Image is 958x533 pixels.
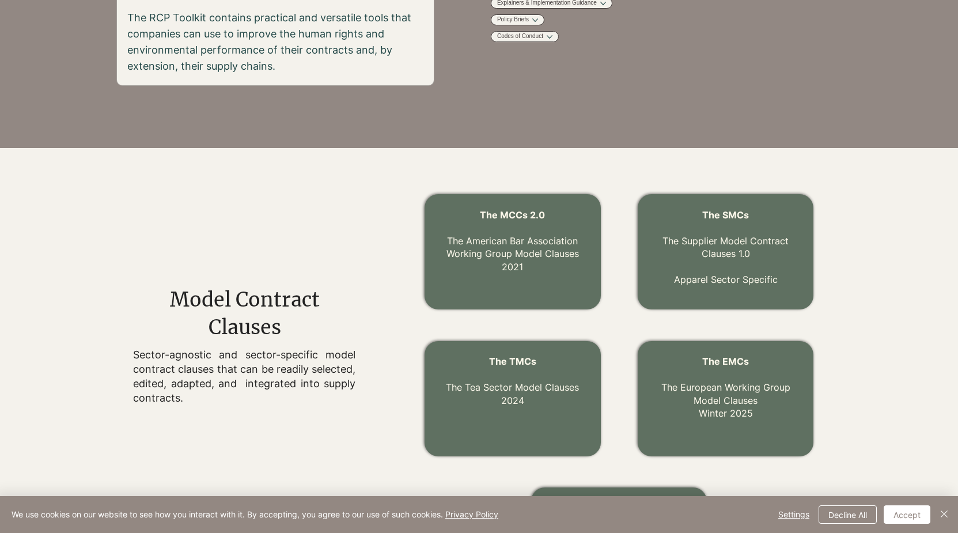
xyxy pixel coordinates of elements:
[489,356,536,367] span: The TMCs
[170,288,320,339] span: Model Contract Clauses
[497,16,529,24] a: Policy Briefs
[446,209,579,273] a: The MCCs 2.0 The American Bar Association Working Group Model Clauses2021
[446,356,579,406] a: The TMCs The Tea Sector Model Clauses2024
[133,347,355,406] p: Sector-agnostic and sector-specific model contract clauses that can be readily selected, edited, ...
[480,209,545,221] span: The MCCs 2.0
[702,356,749,367] span: The EMCs
[702,209,749,221] a: The SMCs
[127,10,423,74] p: The RCP Toolkit contains practical and versatile tools that companies can use to improve the huma...
[445,509,498,519] a: Privacy Policy
[497,32,543,41] a: Codes of Conduct
[937,505,951,524] button: Close
[662,235,789,259] a: The Supplier Model Contract Clauses 1.0
[674,274,778,285] a: Apparel Sector Specific
[547,34,552,40] button: More Codes of Conduct pages
[661,356,790,419] a: The EMCs The European Working Group Model ClausesWinter 2025
[819,505,877,524] button: Decline All
[937,507,951,521] img: Close
[532,17,538,23] button: More Policy Briefs pages
[600,1,606,6] button: More Explainers & Implementation Guidance pages
[12,509,498,520] span: We use cookies on our website to see how you interact with it. By accepting, you agree to our use...
[778,506,809,523] span: Settings
[884,505,930,524] button: Accept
